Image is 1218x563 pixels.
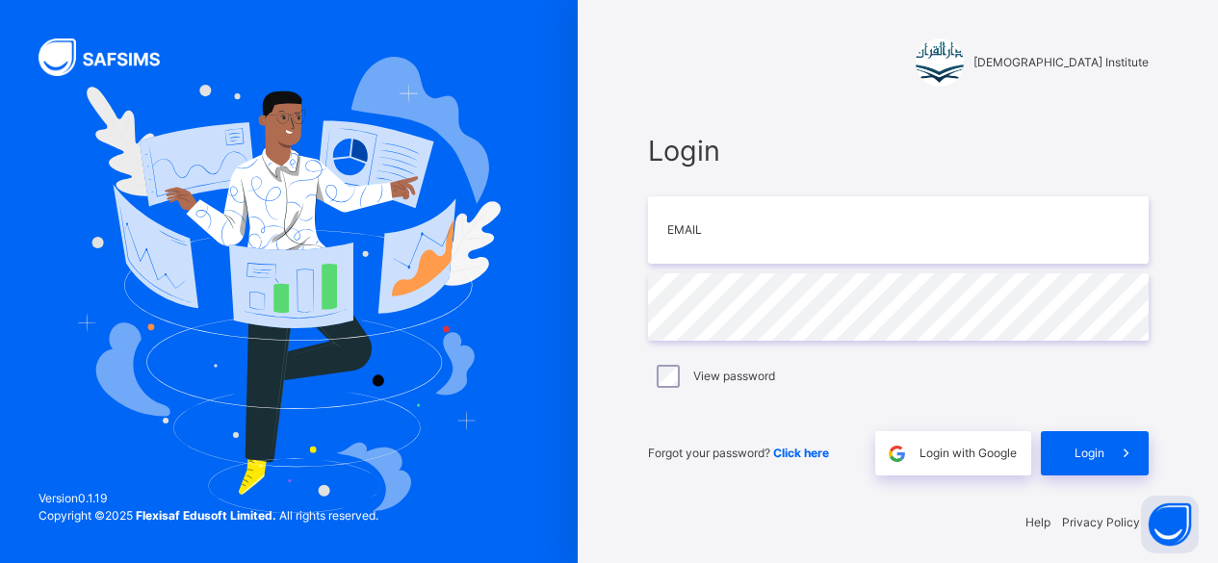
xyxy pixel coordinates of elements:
img: SAFSIMS Logo [39,38,183,76]
strong: Flexisaf Edusoft Limited. [136,508,276,523]
span: Copyright © 2025 All rights reserved. [39,508,378,523]
img: Hero Image [77,57,502,513]
a: Click here [773,446,829,460]
label: View password [693,368,775,385]
span: Version 0.1.19 [39,490,378,507]
span: Forgot your password? [648,446,829,460]
a: Privacy Policy [1062,515,1140,529]
span: [DEMOGRAPHIC_DATA] Institute [973,54,1149,71]
img: google.396cfc9801f0270233282035f929180a.svg [886,443,908,465]
button: Open asap [1141,496,1199,553]
span: Login [1075,445,1104,462]
a: Help [1025,515,1050,529]
span: Login [648,130,1149,171]
span: Login with Google [920,445,1017,462]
